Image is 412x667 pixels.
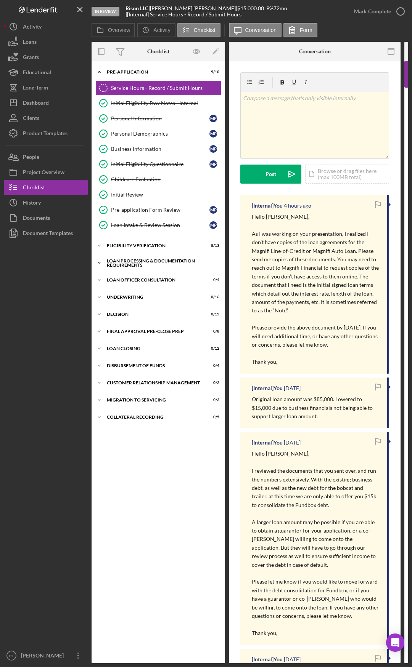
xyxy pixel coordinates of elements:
a: Educational [4,65,88,80]
div: Product Templates [23,126,68,143]
div: Initial Review [111,192,221,198]
text: RL [9,654,14,658]
button: Form [283,23,317,37]
div: 0 / 4 [206,278,219,282]
div: | [Internal] Service Hours - Record / Submit Hours [126,11,241,18]
p: Thank you, [252,358,380,366]
div: 8 / 13 [206,243,219,248]
label: Activity [153,27,170,33]
time: 2025-08-19 22:26 [284,203,311,209]
a: Dashboard [4,95,88,110]
p: Please provide the above document by [DATE]. If you will need additional time, or have any other ... [252,323,380,349]
button: Project Overview [4,165,88,180]
div: Customer Relationship Management [107,381,200,385]
div: Childcare Evaluation [111,176,221,182]
div: Initial Eligibility Rvw Notes - Internal [111,100,221,106]
label: Conversation [245,27,277,33]
button: Conversation [229,23,282,37]
div: 0 / 2 [206,381,219,385]
div: M P [209,206,217,214]
button: Overview [92,23,135,37]
div: 0 / 16 [206,295,219,299]
button: Document Templates [4,226,88,241]
div: Pre-Application [107,70,200,74]
div: Initial Eligibility Questionnaire [111,161,209,167]
div: Loan Intake & Review Session [111,222,209,228]
div: M P [209,115,217,122]
div: 0 / 15 [206,312,219,317]
div: Business Information [111,146,209,152]
div: 0 / 5 [206,415,219,419]
a: Childcare Evaluation [95,172,221,187]
div: M P [209,130,217,138]
div: Underwriting [107,295,200,299]
button: Clients [4,110,88,126]
div: History [23,195,41,212]
div: Migration to Servicing [107,398,200,402]
button: Grants [4,50,88,65]
div: Mark Complete [354,4,391,19]
p: Please let me know if you would like to move forward with the debt consolidation for Fundbox, or ... [252,577,380,620]
div: Service Hours - Record / Submit Hours [111,85,221,91]
button: Long-Term [4,80,88,95]
div: [PERSON_NAME] [PERSON_NAME] | [150,5,237,11]
button: Activity [4,19,88,34]
a: Business InformationMP [95,141,221,157]
div: Grants [23,50,39,67]
p: I reviewed the documents that you sent over, and run the numbers extensively. With the existing b... [252,467,380,509]
button: Mark Complete [346,4,408,19]
button: People [4,149,88,165]
div: Checklist [23,180,45,197]
div: In Review [92,7,119,16]
button: History [4,195,88,210]
b: Rison LLC [126,5,148,11]
div: 0 / 4 [206,363,219,368]
button: Product Templates [4,126,88,141]
div: Loan Closing [107,346,200,351]
div: Checklist [147,48,169,54]
button: RL[PERSON_NAME] [4,648,88,663]
div: Conversation [299,48,331,54]
time: 2025-08-12 18:12 [284,385,301,391]
div: Personal Information [111,115,209,122]
a: Loan Intake & Review SessionMP [95,218,221,233]
div: Eligibility Verification [107,243,200,248]
div: 72 mo [274,5,287,11]
div: Long-Term [23,80,48,97]
p: Thank you, [252,629,380,637]
div: Post [266,165,276,184]
div: Dashboard [23,95,49,112]
button: Checklist [177,23,220,37]
div: Pre-application Form Review [111,207,209,213]
p: Original loan amount was $85,000. Lowered to $15,000 due to business financials not being able to... [252,395,380,421]
div: 0 / 12 [206,346,219,351]
div: Decision [107,312,200,317]
div: Final Approval Pre-Close Prep [107,329,200,334]
div: Loans [23,34,37,51]
div: 0 / 8 [206,329,219,334]
div: [PERSON_NAME] [19,648,69,665]
p: A larger loan amount may be possible if you are able to obtain a guarantor for your application, ... [252,518,380,569]
p: As I was working on your presentation, I realized I don’t have copies of the loan agreements for ... [252,230,380,315]
div: Open Intercom Messenger [386,633,404,652]
div: Project Overview [23,165,64,182]
a: Documents [4,210,88,226]
div: 0 / 3 [206,398,219,402]
time: 2025-08-04 20:02 [284,440,301,446]
button: Activity [137,23,175,37]
button: Checklist [4,180,88,195]
div: 9 % [266,5,274,11]
div: [Internal] You [252,656,283,662]
div: Educational [23,65,51,82]
div: [Internal] You [252,385,283,391]
p: Hello [PERSON_NAME], [252,449,380,458]
label: Overview [108,27,130,33]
